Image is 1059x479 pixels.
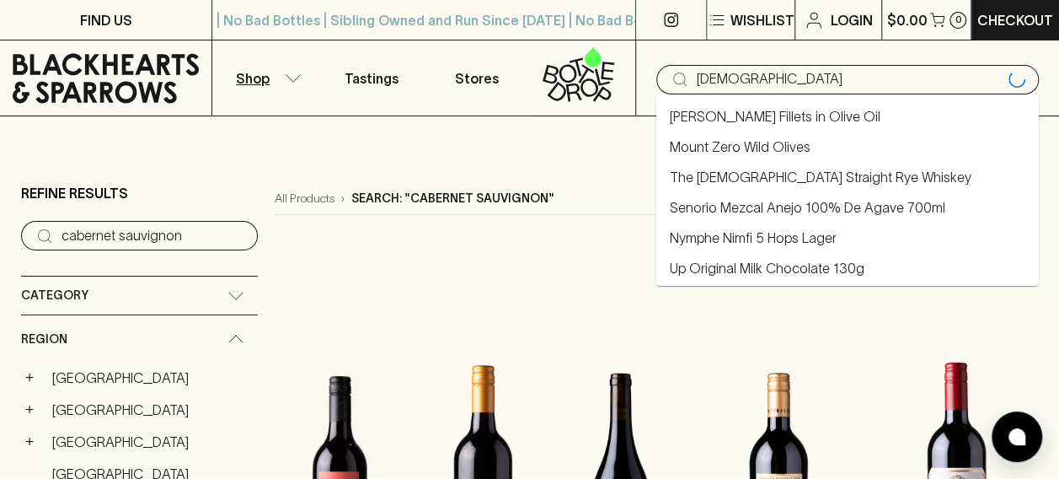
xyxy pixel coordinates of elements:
[275,190,334,207] a: All Products
[351,190,554,207] p: Search: "cabernet sauvignon"
[697,66,1002,93] input: Try "Pinot noir"
[45,363,258,392] a: [GEOGRAPHIC_DATA]
[80,10,132,30] p: FIND US
[670,167,971,187] a: The [DEMOGRAPHIC_DATA] Straight Rye Whiskey
[730,10,794,30] p: Wishlist
[670,228,837,248] a: Nymphe Nimfi 5 Hops Lager
[670,258,864,278] a: Up Original Milk Chocolate 130g
[21,183,128,203] p: Refine Results
[45,396,258,424] a: [GEOGRAPHIC_DATA]
[886,10,927,30] p: $0.00
[955,15,961,24] p: 0
[21,369,38,386] button: +
[212,40,318,116] button: Shop
[831,10,873,30] p: Login
[21,433,38,450] button: +
[424,40,529,116] a: Stores
[45,428,258,456] a: [GEOGRAPHIC_DATA]
[977,10,1053,30] p: Checkout
[236,68,270,89] p: Shop
[345,68,398,89] p: Tastings
[21,401,38,418] button: +
[1008,428,1025,445] img: bubble-icon
[21,329,67,350] span: Region
[670,106,880,126] a: [PERSON_NAME] Fillets in Olive Oil
[21,315,258,363] div: Region
[455,68,499,89] p: Stores
[21,277,258,315] div: Category
[670,137,810,157] a: Mount Zero Wild Olives
[318,40,424,116] a: Tastings
[341,190,345,207] p: ›
[62,223,244,250] input: Try “Pinot noir”
[670,197,945,218] a: Senorio Mezcal Anejo 100% De Agave 700ml
[21,285,88,306] span: Category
